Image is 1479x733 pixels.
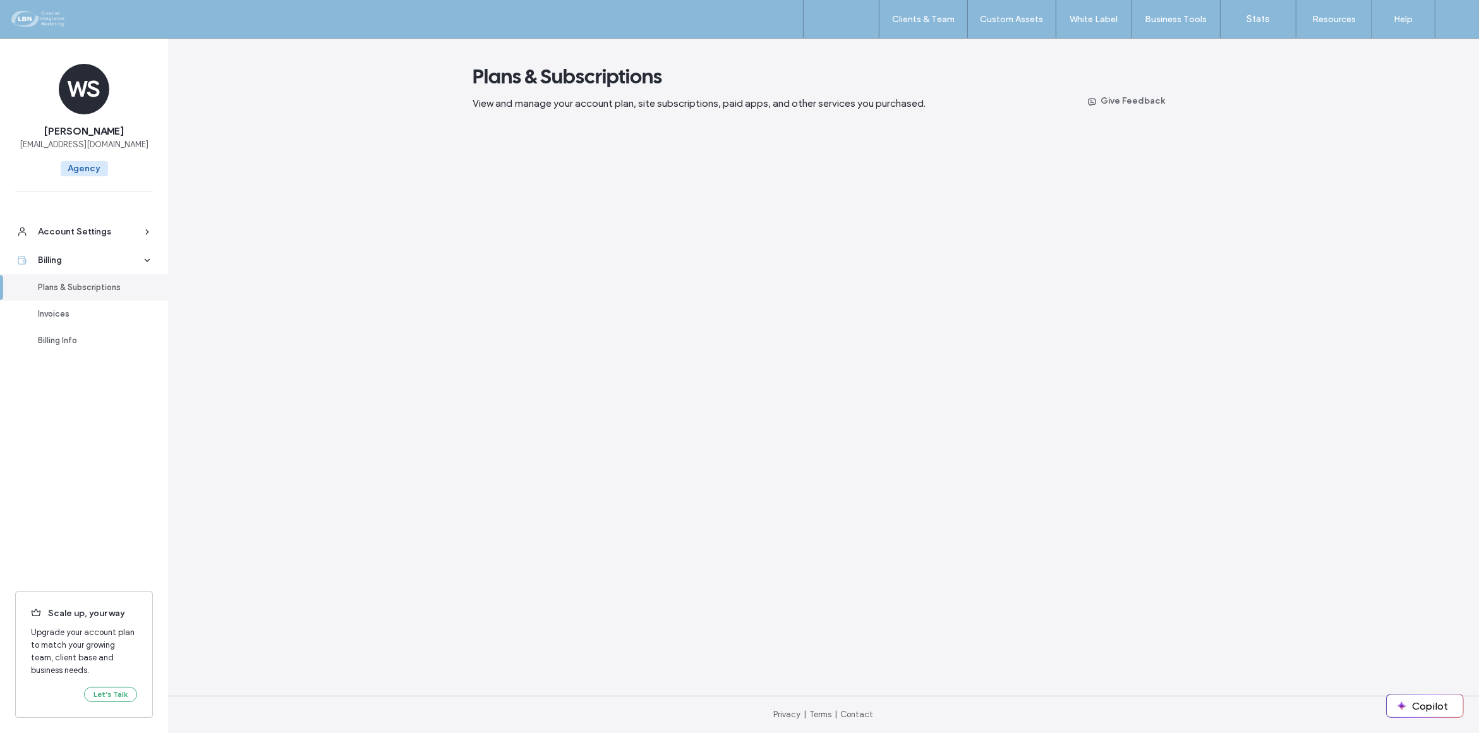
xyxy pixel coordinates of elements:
span: Plans & Subscriptions [473,64,663,89]
div: WS [59,64,109,114]
label: Help [1394,14,1413,25]
span: Agency [61,161,108,176]
a: Contact [841,710,874,719]
span: | [835,710,838,719]
label: Sites [831,13,852,25]
button: Copilot [1387,694,1463,717]
label: Clients & Team [892,14,955,25]
a: Terms [810,710,832,719]
span: | [804,710,807,719]
div: Invoices [38,308,142,320]
label: Business Tools [1145,14,1207,25]
span: View and manage your account plan, site subscriptions, paid apps, and other services you purchased. [473,97,926,109]
div: Billing Info [38,334,142,347]
a: Privacy [774,710,801,719]
div: Account Settings [38,226,142,238]
button: Give Feedback [1077,90,1174,111]
span: Upgrade your account plan to match your growing team, client base and business needs. [31,626,137,677]
div: Billing [38,254,142,267]
span: [EMAIL_ADDRESS][DOMAIN_NAME] [20,138,148,151]
label: Stats [1247,13,1270,25]
span: [PERSON_NAME] [44,124,124,138]
button: Let’s Talk [84,687,137,702]
span: Scale up, your way [31,607,137,621]
div: Plans & Subscriptions [38,281,142,294]
label: Resources [1312,14,1356,25]
span: Help [29,9,55,20]
label: Custom Assets [981,14,1044,25]
label: White Label [1070,14,1118,25]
